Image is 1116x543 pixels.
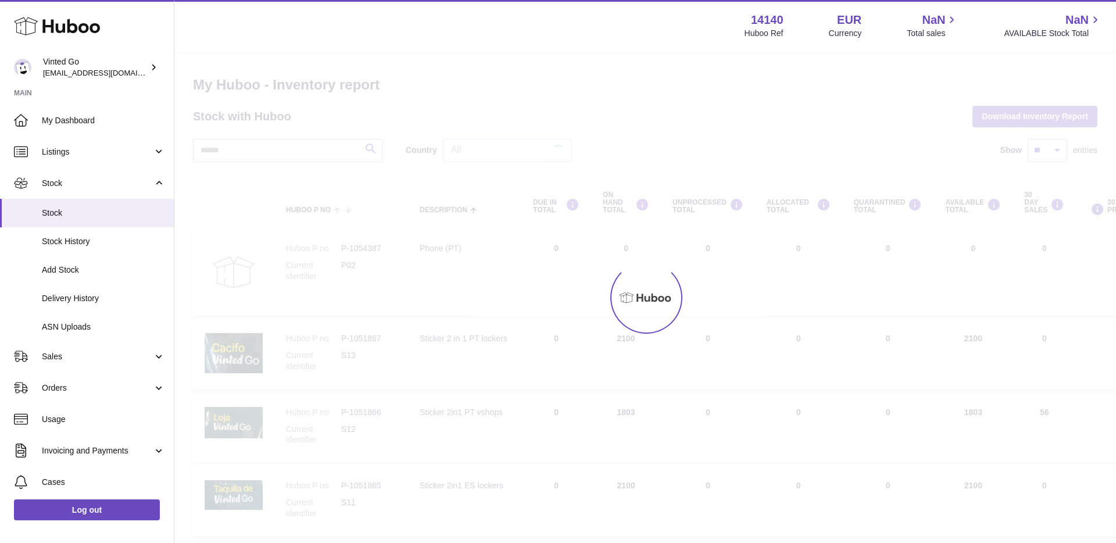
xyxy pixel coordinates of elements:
[14,59,31,76] img: giedre.bartusyte@vinted.com
[907,28,958,39] span: Total sales
[14,499,160,520] a: Log out
[42,351,153,362] span: Sales
[922,12,945,28] span: NaN
[42,321,165,333] span: ASN Uploads
[42,178,153,189] span: Stock
[42,236,165,247] span: Stock History
[43,56,148,78] div: Vinted Go
[43,68,171,77] span: [EMAIL_ADDRESS][DOMAIN_NAME]
[745,28,784,39] div: Huboo Ref
[907,12,958,39] a: NaN Total sales
[42,147,153,158] span: Listings
[42,414,165,425] span: Usage
[42,265,165,276] span: Add Stock
[42,445,153,456] span: Invoicing and Payments
[42,383,153,394] span: Orders
[42,115,165,126] span: My Dashboard
[751,12,784,28] strong: 14140
[1065,12,1089,28] span: NaN
[42,293,165,304] span: Delivery History
[829,28,862,39] div: Currency
[42,208,165,219] span: Stock
[837,12,861,28] strong: EUR
[42,477,165,488] span: Cases
[1004,28,1102,39] span: AVAILABLE Stock Total
[1004,12,1102,39] a: NaN AVAILABLE Stock Total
